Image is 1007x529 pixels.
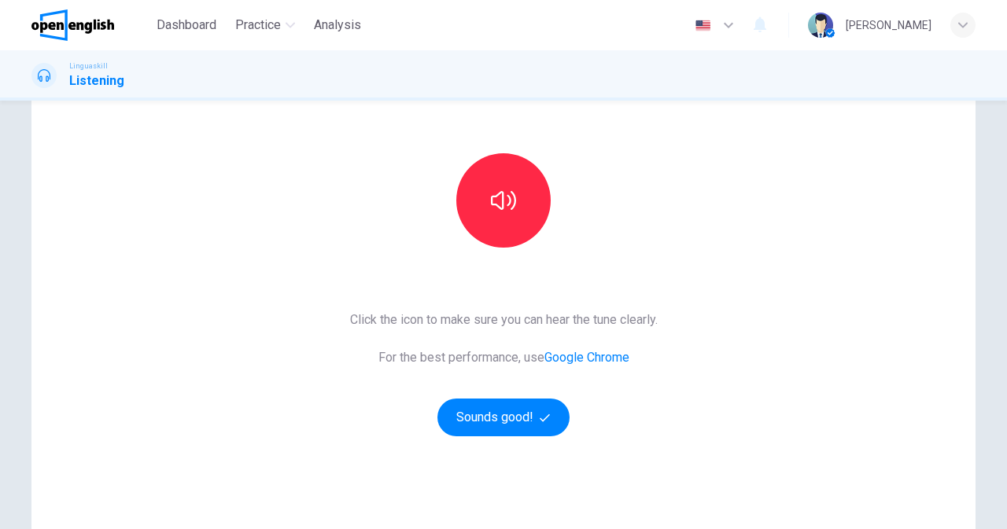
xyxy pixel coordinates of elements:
span: Dashboard [157,16,216,35]
span: Linguaskill [69,61,108,72]
img: en [693,20,713,31]
span: Practice [235,16,281,35]
button: Sounds good! [437,399,570,436]
button: Dashboard [150,11,223,39]
h1: Listening [69,72,124,90]
span: Click the icon to make sure you can hear the tune clearly. [350,310,658,329]
button: Practice [229,11,301,39]
span: For the best performance, use [350,348,658,367]
a: OpenEnglish logo [31,9,150,41]
div: [PERSON_NAME] [846,16,931,35]
span: Analysis [314,16,361,35]
a: Google Chrome [544,350,629,365]
img: Profile picture [808,13,833,38]
button: Analysis [308,11,367,39]
img: OpenEnglish logo [31,9,114,41]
